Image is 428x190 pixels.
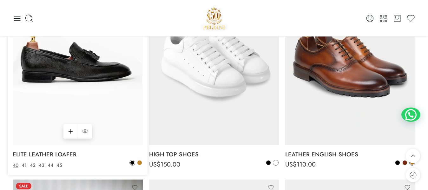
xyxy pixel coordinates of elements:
[55,162,64,169] a: 45
[37,162,46,169] a: 43
[365,14,374,23] a: Login / Register
[201,5,228,32] a: Pellini -
[149,160,180,169] bdi: 150.00
[402,160,408,166] a: Brown
[149,160,161,169] span: US$
[20,162,28,169] a: 41
[11,162,20,169] a: 40
[13,160,24,169] span: US$
[395,160,400,166] a: Black
[201,5,228,32] img: Pellini
[149,148,279,161] a: HIGH TOP SHOES
[16,183,31,189] span: Sale
[28,162,37,169] a: 42
[46,162,55,169] a: 44
[63,124,78,139] a: Select options for “ELITE LEATHER LOAFER”
[285,160,297,169] span: US$
[273,160,279,166] a: White
[266,160,271,166] a: Black
[78,124,92,139] a: QUICK SHOP
[285,148,415,161] a: LEATHER ENGLISH SHOES
[13,160,41,169] bdi: 90.00
[137,160,142,166] a: Camel
[129,160,135,166] a: Black
[13,148,143,161] a: ELITE LEATHER LOAFER
[285,160,316,169] bdi: 110.00
[406,14,415,23] a: Wishlist
[393,14,402,23] a: Cart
